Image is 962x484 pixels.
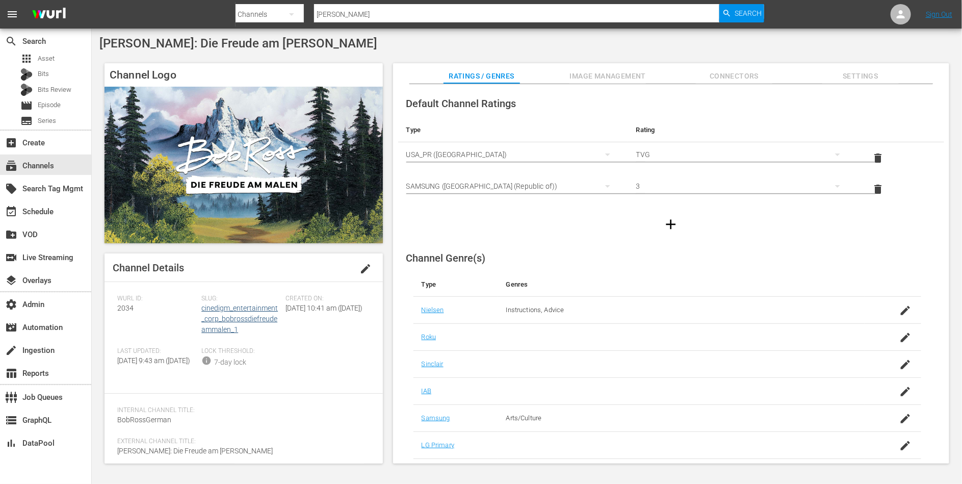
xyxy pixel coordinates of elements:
th: Rating [628,118,858,142]
span: Channel Details [113,262,184,274]
a: Nielsen [422,306,444,314]
img: Bob Ross: Die Freude am Malen [105,87,383,243]
span: [PERSON_NAME]: Die Freude am [PERSON_NAME] [99,36,377,50]
span: Lock Threshold: [201,347,280,355]
span: Create [5,137,17,149]
a: IAB [422,387,431,395]
table: simple table [398,118,944,205]
button: delete [866,177,891,201]
span: Episode [38,100,61,110]
span: Overlays [5,274,17,287]
th: Type [413,272,498,297]
span: [DATE] 10:41 am ([DATE]) [285,304,362,312]
span: Search [5,35,17,47]
a: Samsung [422,414,450,422]
span: Automation [5,321,17,334]
div: Bits Review [20,84,33,96]
a: LG Primary [422,441,454,449]
div: 7-day lock [214,357,246,368]
span: 2034 [117,304,134,312]
span: Live Streaming [5,251,17,264]
div: 3 [636,172,850,200]
a: cinedigm_entertainment_corp_bobrossdiefreudeammalen_1 [201,304,278,334]
span: Channels [5,160,17,172]
span: Series [20,115,33,127]
a: Sign Out [926,10,952,18]
span: Job Queues [5,391,17,403]
div: SAMSUNG ([GEOGRAPHIC_DATA] (Republic of)) [406,172,620,200]
div: USA_PR ([GEOGRAPHIC_DATA]) [406,140,620,169]
span: Schedule [5,206,17,218]
span: Default Channel Ratings [406,97,516,110]
span: Series [38,116,56,126]
button: edit [353,257,378,281]
span: Ingestion [5,344,17,356]
a: Sinclair [422,360,444,368]
span: External Channel Title: [117,438,365,446]
span: Asset [20,53,33,65]
span: delete [872,183,885,195]
span: Admin [5,298,17,311]
span: info [201,355,212,366]
span: menu [6,8,18,20]
div: TVG [636,140,850,169]
span: Bits [38,69,49,79]
span: GraphQL [5,414,17,426]
span: DataPool [5,437,17,449]
span: Settings [822,70,899,83]
span: Episode [20,99,33,112]
span: Wurl ID: [117,295,196,303]
span: Connectors [696,70,772,83]
span: Image Management [569,70,646,83]
span: Created On: [285,295,365,303]
th: Genres [498,272,865,297]
span: VOD [5,228,17,241]
a: Roku [422,333,436,341]
span: Ratings / Genres [444,70,520,83]
span: Slug: [201,295,280,303]
span: [PERSON_NAME]: Die Freude am [PERSON_NAME] [117,447,273,455]
span: BobRossGerman [117,416,171,424]
span: Reports [5,367,17,379]
span: delete [872,152,885,164]
span: [DATE] 9:43 am ([DATE]) [117,356,190,365]
th: Type [398,118,628,142]
span: Internal Channel Title: [117,406,365,415]
button: delete [866,146,891,170]
img: ans4CAIJ8jUAAAAAAAAAAAAAAAAAAAAAAAAgQb4GAAAAAAAAAAAAAAAAAAAAAAAAJMjXAAAAAAAAAAAAAAAAAAAAAAAAgAT5G... [24,3,73,27]
span: Last Updated: [117,347,196,355]
button: Search [719,4,764,22]
span: Asset [38,54,55,64]
span: Bits Review [38,85,71,95]
h4: Channel Logo [105,63,383,87]
span: Search Tag Mgmt [5,183,17,195]
div: Bits [20,68,33,81]
span: Search [735,4,762,22]
span: Channel Genre(s) [406,252,486,264]
span: edit [359,263,372,275]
